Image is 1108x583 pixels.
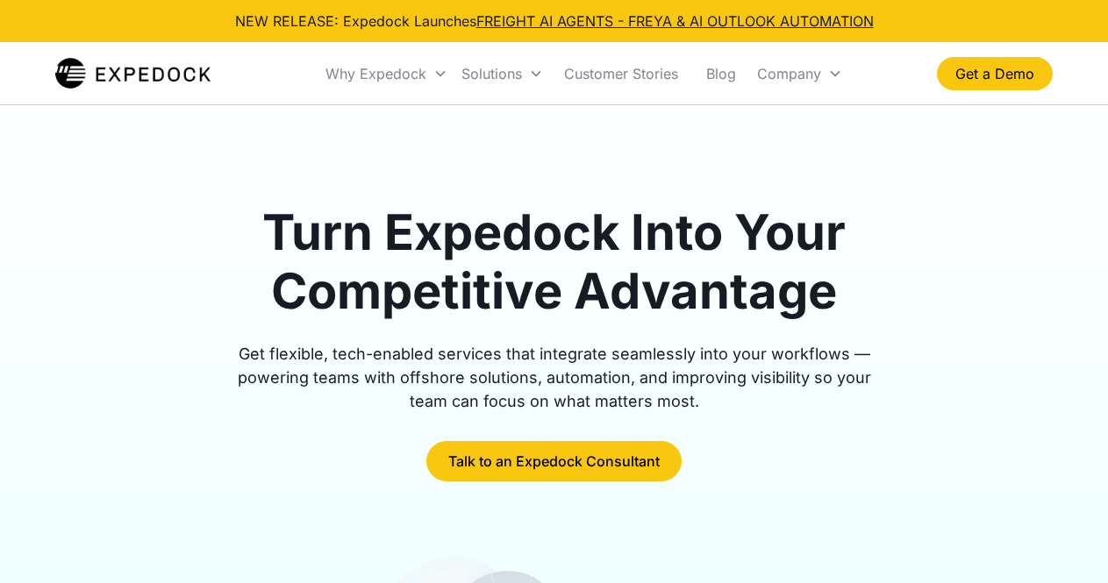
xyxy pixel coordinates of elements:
a: Get a Demo [937,57,1053,90]
a: Blog [692,44,750,103]
div: Company [757,65,821,82]
div: Why Expedock [318,44,454,103]
a: home [55,56,211,91]
div: Why Expedock [325,65,426,82]
h1: Turn Expedock Into Your Competitive Advantage [218,203,891,321]
a: Customer Stories [550,44,692,103]
a: FREIGHT AI AGENTS - FREYA & AI OUTLOOK AUTOMATION [476,12,874,30]
a: Talk to an Expedock Consultant [426,441,682,481]
div: NEW RELEASE: Expedock Launches [235,11,874,32]
div: Solutions [461,65,522,82]
div: Solutions [454,44,550,103]
div: Get flexible, tech-enabled services that integrate seamlessly into your workflows — powering team... [218,342,891,413]
img: Expedock Logo [55,56,211,91]
div: Company [750,44,849,103]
